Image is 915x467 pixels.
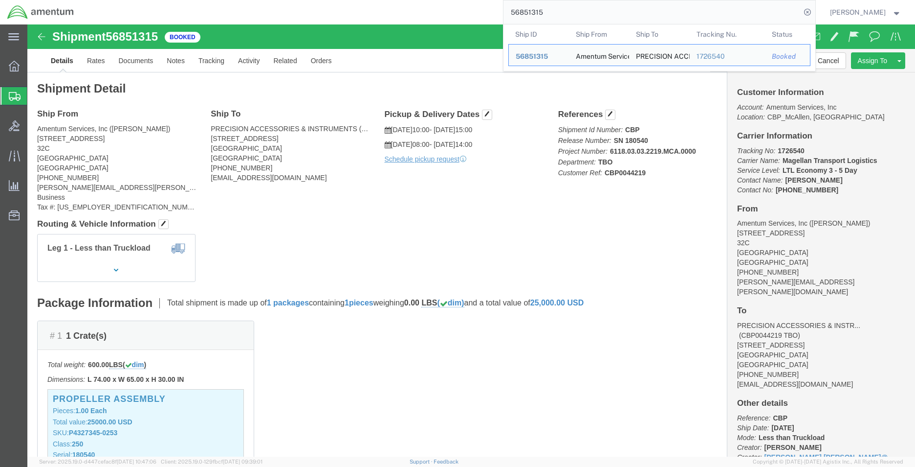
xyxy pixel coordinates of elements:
div: PRECISION ACCESSORIES & INSTRUMENTS [636,45,683,66]
th: Ship To [629,24,690,44]
div: Amentum Services, Inc [575,45,622,66]
a: Support [410,459,434,465]
th: Status [765,24,810,44]
span: 56851315 [516,52,548,60]
th: Ship ID [508,24,569,44]
div: Booked [772,51,803,62]
div: 56851315 [516,51,562,62]
a: Feedback [434,459,458,465]
input: Search for shipment number, reference number [503,0,801,24]
span: Client: 2025.19.0-129fbcf [161,459,262,465]
img: logo [7,5,74,20]
span: Server: 2025.19.0-d447cefac8f [39,459,156,465]
button: [PERSON_NAME] [829,6,902,18]
span: [DATE] 10:47:06 [117,459,156,465]
span: [DATE] 09:39:01 [223,459,262,465]
span: Rigoberto Magallan [830,7,886,18]
th: Tracking Nu. [689,24,765,44]
iframe: FS Legacy Container [27,24,915,457]
span: Copyright © [DATE]-[DATE] Agistix Inc., All Rights Reserved [753,458,903,466]
table: Search Results [508,24,815,71]
div: 1726540 [696,51,758,62]
th: Ship From [568,24,629,44]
